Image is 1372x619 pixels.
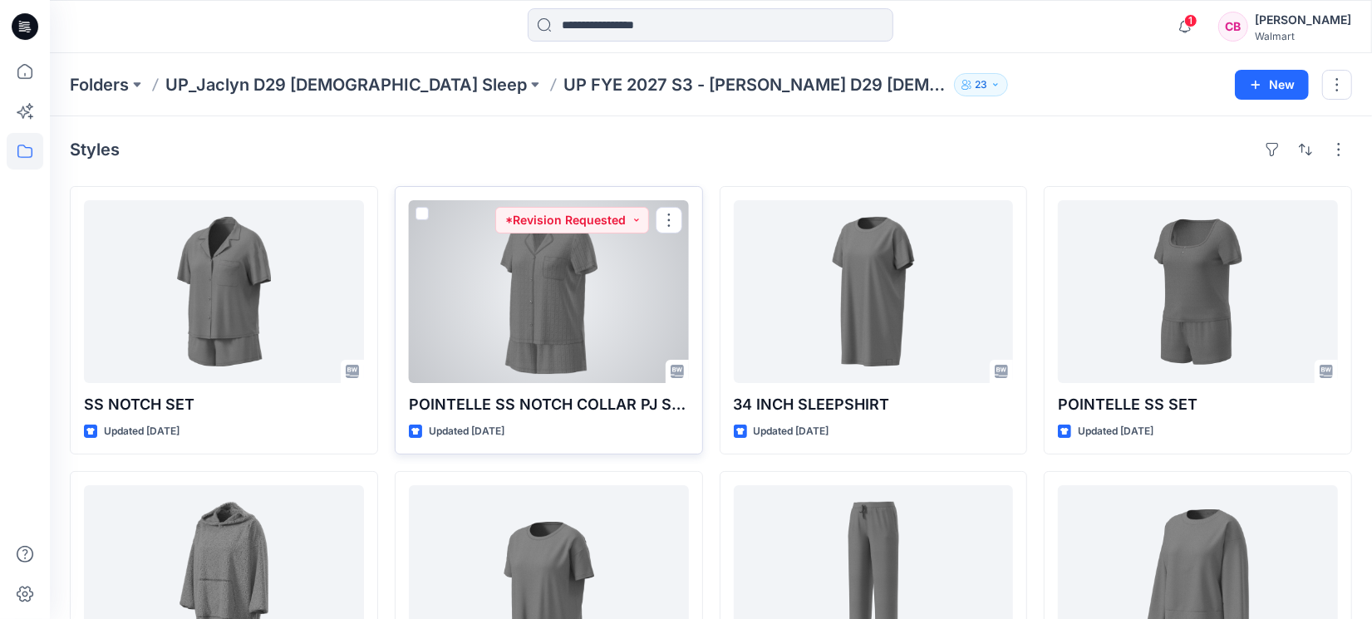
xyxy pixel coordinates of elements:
button: New [1235,70,1309,100]
a: POINTELLE SS NOTCH COLLAR PJ SET [409,200,689,383]
h4: Styles [70,140,120,160]
p: UP FYE 2027 S3 - [PERSON_NAME] D29 [DEMOGRAPHIC_DATA] Sleepwear [563,73,947,96]
p: Updated [DATE] [754,423,829,440]
a: POINTELLE SS SET [1058,200,1338,383]
span: 1 [1184,14,1197,27]
p: 34 INCH SLEEPSHIRT [734,393,1014,416]
a: 34 INCH SLEEPSHIRT [734,200,1014,383]
p: Updated [DATE] [104,423,179,440]
p: Updated [DATE] [1078,423,1153,440]
p: 23 [975,76,987,94]
div: CB [1218,12,1248,42]
button: 23 [954,73,1008,96]
p: Updated [DATE] [429,423,504,440]
div: Walmart [1255,30,1351,42]
p: POINTELLE SS SET [1058,393,1338,416]
p: POINTELLE SS NOTCH COLLAR PJ SET [409,393,689,416]
a: SS NOTCH SET [84,200,364,383]
div: [PERSON_NAME] [1255,10,1351,30]
a: Folders [70,73,129,96]
a: UP_Jaclyn D29 [DEMOGRAPHIC_DATA] Sleep [165,73,527,96]
p: SS NOTCH SET [84,393,364,416]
